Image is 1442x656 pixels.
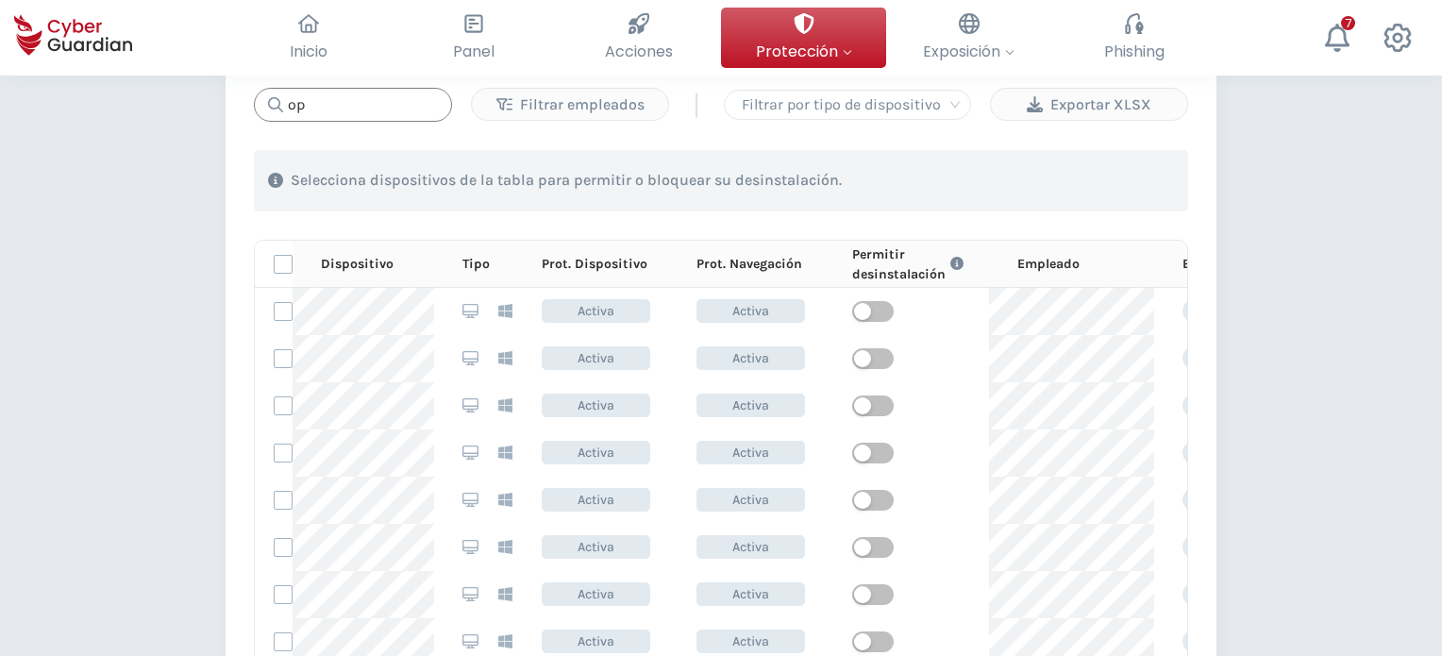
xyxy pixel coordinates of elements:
button: Filtrar empleados [471,88,669,121]
span: Activa [696,441,805,464]
span: Phishing [1104,40,1165,63]
span: Activa [542,346,650,370]
button: Link to FAQ information [946,244,968,284]
div: Prot. Dispositivo [542,254,668,274]
button: Inicio [226,8,391,68]
button: Acciones [556,8,721,68]
div: Exportar XLSX [1005,93,1173,116]
div: Filtrar empleados [486,93,654,116]
p: Selecciona dispositivos de la tabla para permitir o bloquear su desinstalación. [291,171,842,190]
span: Activa [542,630,650,653]
div: Permitir desinstalación [852,244,989,284]
div: Dispositivo [321,254,434,274]
div: Prot. Navegación [696,254,823,274]
button: Exportar XLSX [990,88,1188,121]
div: Etiquetas [1182,254,1364,274]
span: Activa [696,630,805,653]
div: Empleado [1017,254,1154,274]
span: Exposición [923,40,1014,63]
span: Protección [756,40,852,63]
span: Activa [696,346,805,370]
span: Activa [542,582,650,606]
span: Activa [696,582,805,606]
button: Phishing [1051,8,1216,68]
span: Activa [696,535,805,559]
span: Acciones [605,40,673,63]
span: Activa [542,394,650,417]
span: Activa [696,488,805,512]
div: Tipo [462,254,513,274]
span: Activa [696,299,805,323]
span: Activa [542,535,650,559]
div: 7 [1341,16,1355,30]
span: Activa [696,394,805,417]
span: | [693,91,700,119]
button: Panel [391,8,556,68]
input: Buscar... [254,88,452,122]
span: Inicio [290,40,327,63]
button: Exposición [886,8,1051,68]
span: Activa [542,441,650,464]
button: Protección [721,8,886,68]
span: Activa [542,299,650,323]
span: Panel [453,40,495,63]
span: Activa [542,488,650,512]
